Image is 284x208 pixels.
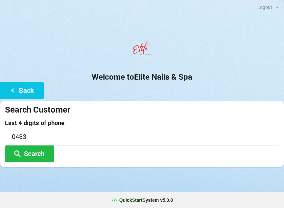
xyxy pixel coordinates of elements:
div: Search Customer [5,104,279,115]
b: uick tart ystem v 5.0.8 [119,197,173,203]
button: Search [5,145,54,162]
input: 0000 [5,128,279,145]
span: S [132,197,135,203]
img: EliteNailsSpa-Logo1.png [129,36,155,62]
img: favicon.ico [111,197,118,203]
div: Logout [257,5,272,10]
label: Last 4 digits of phone [5,120,279,126]
span: S [142,197,145,203]
span: Q [119,197,123,203]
